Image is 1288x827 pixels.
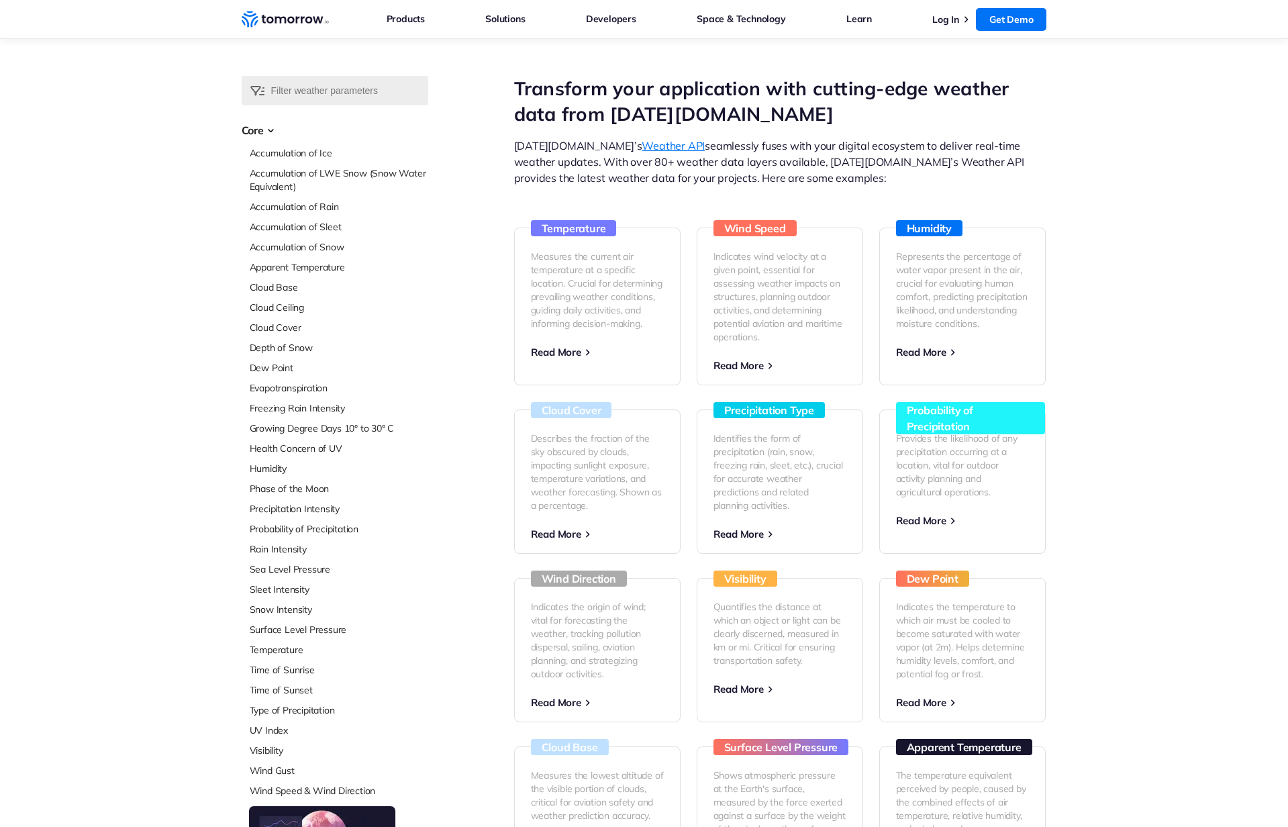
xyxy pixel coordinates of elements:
[250,502,428,516] a: Precipitation Intensity
[250,643,428,656] a: Temperature
[896,696,946,709] span: Read More
[713,432,846,512] p: Identifies the form of precipitation (rain, snow, freezing rain, sleet, etc.), crucial for accura...
[250,522,428,536] a: Probability of Precipitation
[485,10,525,28] a: Solutions
[250,744,428,757] a: Visibility
[250,603,428,616] a: Snow Intensity
[250,220,428,234] a: Accumulation of Sleet
[697,228,863,385] a: Wind Speed Indicates wind velocity at a given point, essential for assessing weather impacts on s...
[531,250,664,330] p: Measures the current air temperature at a specific location. Crucial for determining prevailing w...
[250,683,428,697] a: Time of Sunset
[896,514,946,527] span: Read More
[250,341,428,354] a: Depth of Snow
[879,578,1046,722] a: Dew Point Indicates the temperature to which air must be cooled to become saturated with water va...
[250,542,428,556] a: Rain Intensity
[713,739,849,755] h3: Surface Level Pressure
[586,10,636,28] a: Developers
[250,260,428,274] a: Apparent Temperature
[250,724,428,737] a: UV Index
[713,359,764,372] span: Read More
[250,321,428,334] a: Cloud Cover
[896,739,1032,755] h3: Apparent Temperature
[531,346,581,358] span: Read More
[242,9,329,30] a: Home link
[250,422,428,435] a: Growing Degree Days 10° to 30° C
[879,228,1046,385] a: Humidity Represents the percentage of water vapor present in the air, crucial for evaluating huma...
[896,402,1045,434] h3: Probability of Precipitation
[713,600,846,667] p: Quantifies the distance at which an object or light can be clearly discerned, measured in km or m...
[514,138,1047,186] p: [DATE][DOMAIN_NAME]’s seamlessly fuses with your digital ecosystem to deliver real-time weather u...
[531,528,581,540] span: Read More
[531,769,664,822] p: Measures the lowest altitude of the visible portion of clouds, critical for aviation safety and w...
[531,571,627,587] h3: Wind Direction
[896,571,969,587] h3: Dew Point
[250,200,428,213] a: Accumulation of Rain
[514,578,681,722] a: Wind Direction Indicates the origin of wind; vital for forecasting the weather, tracking pollutio...
[879,409,1046,554] a: Probability of Precipitation Provides the likelihood of any precipitation occurring at a location...
[697,10,785,28] a: Space & Technology
[713,571,777,587] h3: Visibility
[713,220,797,236] h3: Wind Speed
[713,528,764,540] span: Read More
[531,696,581,709] span: Read More
[531,402,612,418] h3: Cloud Cover
[250,563,428,576] a: Sea Level Pressure
[531,600,664,681] p: Indicates the origin of wind; vital for forecasting the weather, tracking pollution dispersal, sa...
[250,146,428,160] a: Accumulation of Ice
[896,250,1029,330] p: Represents the percentage of water vapor present in the air, crucial for evaluating human comfort...
[242,122,428,138] h3: Core
[250,381,428,395] a: Evapotranspiration
[896,432,1029,499] p: Provides the likelihood of any precipitation occurring at a location, vital for outdoor activity ...
[250,764,428,777] a: Wind Gust
[514,409,681,554] a: Cloud Cover Describes the fraction of the sky obscured by clouds, impacting sunlight exposure, te...
[531,220,617,236] h3: Temperature
[531,432,664,512] p: Describes the fraction of the sky obscured by clouds, impacting sunlight exposure, temperature va...
[250,401,428,415] a: Freezing Rain Intensity
[250,462,428,475] a: Humidity
[896,220,962,236] h3: Humidity
[697,578,863,722] a: Visibility Quantifies the distance at which an object or light can be clearly discerned, measured...
[713,250,846,344] p: Indicates wind velocity at a given point, essential for assessing weather impacts on structures, ...
[250,281,428,294] a: Cloud Base
[514,76,1047,127] h1: Transform your application with cutting-edge weather data from [DATE][DOMAIN_NAME]
[932,13,959,26] a: Log In
[250,442,428,455] a: Health Concern of UV
[250,166,428,193] a: Accumulation of LWE Snow (Snow Water Equivalent)
[642,139,705,152] a: Weather API
[896,346,946,358] span: Read More
[250,663,428,677] a: Time of Sunrise
[242,76,428,105] input: Filter weather parameters
[250,301,428,314] a: Cloud Ceiling
[250,623,428,636] a: Surface Level Pressure
[250,784,428,797] a: Wind Speed & Wind Direction
[713,402,825,418] h3: Precipitation Type
[514,228,681,385] a: Temperature Measures the current air temperature at a specific location. Crucial for determining ...
[250,240,428,254] a: Accumulation of Snow
[713,683,764,695] span: Read More
[250,482,428,495] a: Phase of the Moon
[846,10,872,28] a: Learn
[250,361,428,375] a: Dew Point
[250,583,428,596] a: Sleet Intensity
[387,10,425,28] a: Products
[896,600,1029,681] p: Indicates the temperature to which air must be cooled to become saturated with water vapor (at 2m...
[697,409,863,554] a: Precipitation Type Identifies the form of precipitation (rain, snow, freezing rain, sleet, etc.),...
[531,739,609,755] h3: Cloud Base
[976,8,1046,31] a: Get Demo
[250,703,428,717] a: Type of Precipitation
